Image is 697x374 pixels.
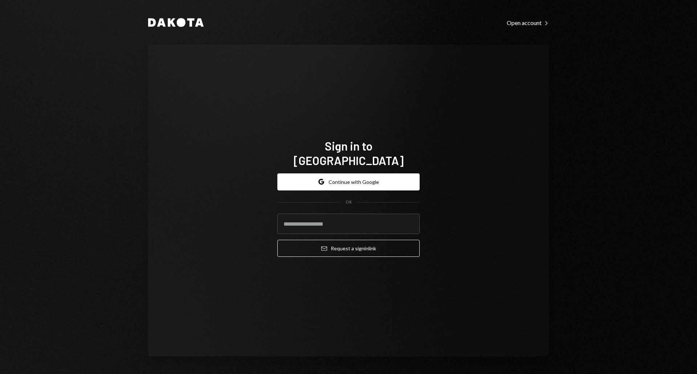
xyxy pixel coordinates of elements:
div: OR [346,199,352,205]
h1: Sign in to [GEOGRAPHIC_DATA] [277,139,420,168]
a: Open account [507,19,549,26]
button: Request a signinlink [277,240,420,257]
button: Continue with Google [277,173,420,190]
